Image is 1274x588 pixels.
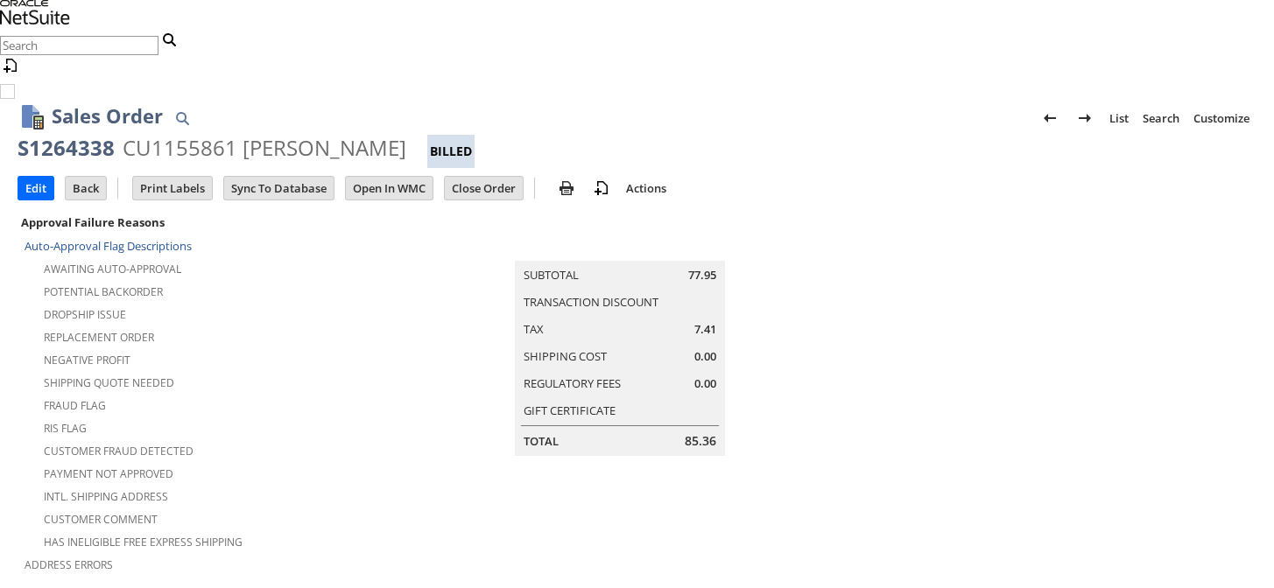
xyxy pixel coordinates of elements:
img: Previous [1039,108,1060,129]
a: Potential Backorder [44,284,163,299]
a: Awaiting Auto-Approval [44,262,181,276]
a: Actions [619,180,673,196]
span: 0.00 [694,348,716,365]
a: Total [524,433,559,449]
input: Back [66,177,106,199]
span: 0.00 [694,375,716,392]
a: Auto-Approval Flag Descriptions [25,238,192,254]
div: S1264338 [18,134,115,162]
input: Edit [18,177,53,199]
a: Address Errors [25,557,113,572]
a: Transaction Discount [524,294,658,310]
a: Subtotal [524,267,579,283]
a: Shipping Cost [524,348,607,364]
input: Print Labels [133,177,212,199]
div: Approval Failure Reasons [18,211,360,234]
div: Billed [427,135,475,168]
a: Customer Fraud Detected [44,444,194,458]
span: 77.95 [688,267,716,283]
a: Tax [524,321,544,337]
img: Next [1074,108,1095,129]
span: 7.41 [694,321,716,338]
a: Regulatory Fees [524,375,621,391]
span: 85.36 [685,432,716,450]
h1: Sales Order [52,101,163,130]
a: Replacement Order [44,330,154,345]
input: Close Order [445,177,523,199]
svg: Search [158,29,179,50]
img: Quick Find [172,108,193,129]
a: Intl. Shipping Address [44,489,168,504]
a: Shipping Quote Needed [44,375,174,390]
a: Has Ineligible Free Express Shipping [44,535,243,549]
a: Dropship Issue [44,307,126,322]
a: Payment not approved [44,466,173,481]
div: CU1155861 [PERSON_NAME] [123,134,406,162]
a: Search [1136,104,1186,132]
img: print.svg [556,178,577,199]
a: Customer Comment [44,512,158,527]
img: add-record.svg [591,178,612,199]
input: Sync To Database [224,177,334,199]
a: Negative Profit [44,353,130,367]
a: Gift Certificate [524,402,616,418]
a: Customize [1186,104,1256,132]
caption: Summary [515,233,725,261]
a: RIS flag [44,421,87,436]
input: Open In WMC [346,177,433,199]
a: Fraud Flag [44,398,106,413]
a: List [1102,104,1136,132]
